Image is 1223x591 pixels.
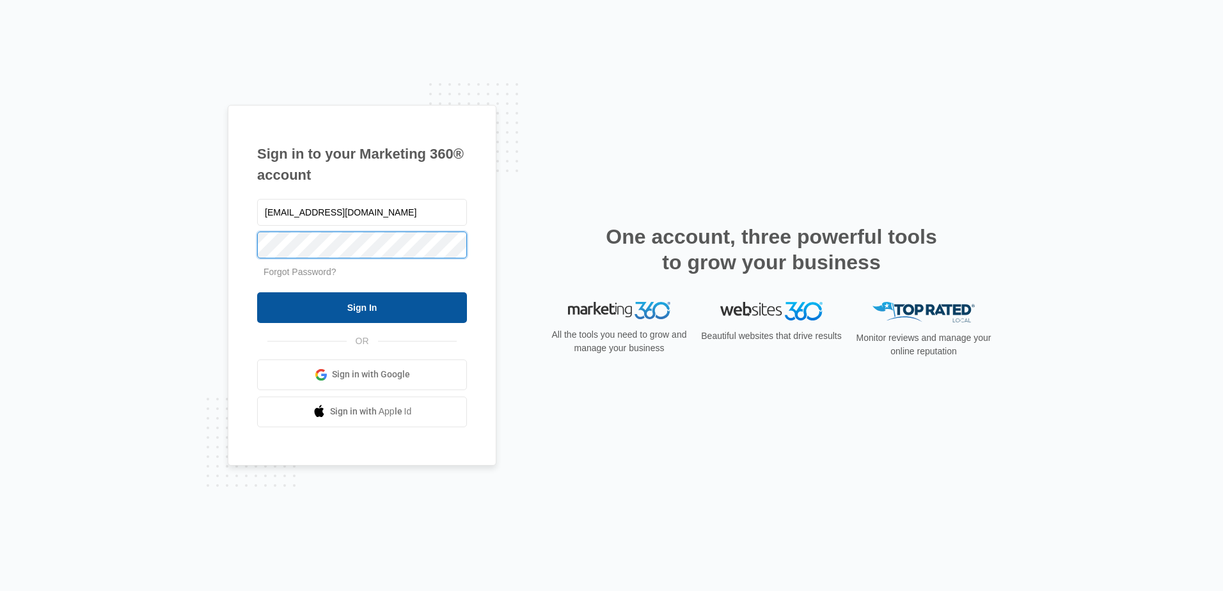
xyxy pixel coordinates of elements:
p: Beautiful websites that drive results [700,329,843,343]
p: All the tools you need to grow and manage your business [548,328,691,355]
a: Forgot Password? [264,267,336,277]
input: Sign In [257,292,467,323]
img: Top Rated Local [872,302,975,323]
a: Sign in with Google [257,359,467,390]
span: Sign in with Apple Id [330,405,412,418]
span: Sign in with Google [332,368,410,381]
p: Monitor reviews and manage your online reputation [852,331,995,358]
input: Email [257,199,467,226]
a: Sign in with Apple Id [257,397,467,427]
h2: One account, three powerful tools to grow your business [602,224,941,275]
span: OR [347,335,378,348]
h1: Sign in to your Marketing 360® account [257,143,467,185]
img: Websites 360 [720,302,823,320]
img: Marketing 360 [568,302,670,320]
